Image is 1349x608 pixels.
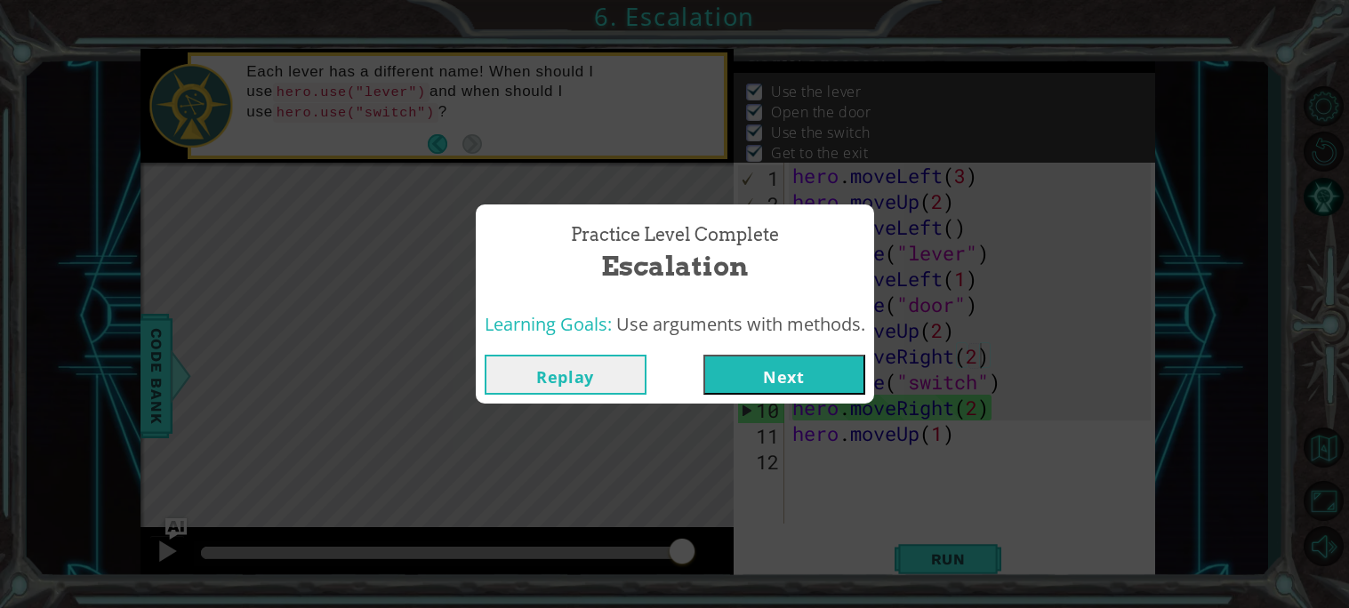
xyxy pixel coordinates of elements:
span: Escalation [601,247,748,285]
button: Replay [485,355,646,395]
span: Use arguments with methods. [616,312,865,336]
span: Practice Level Complete [571,222,779,248]
span: Learning Goals: [485,312,612,336]
button: Next [703,355,865,395]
